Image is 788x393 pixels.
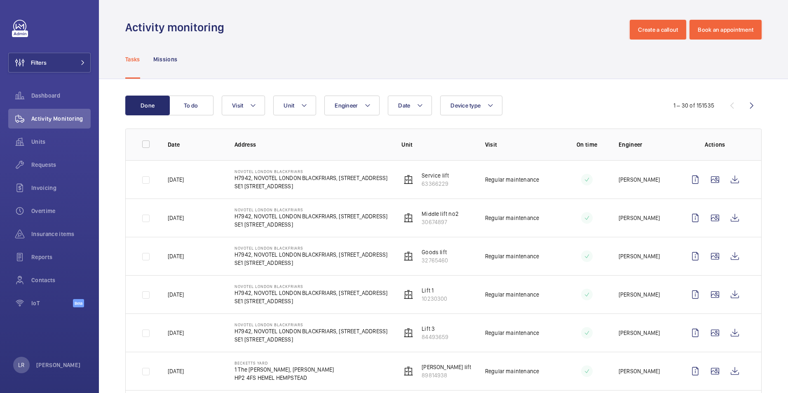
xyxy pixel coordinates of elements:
p: Engineer [619,140,672,149]
span: Contacts [31,276,91,284]
p: H7942, NOVOTEL LONDON BLACKFRIARS, [STREET_ADDRESS] [235,212,387,220]
p: NOVOTEL LONDON BLACKFRIARS [235,246,387,250]
p: Actions [685,140,745,149]
p: LR [18,361,24,369]
p: HP2 4FS HEMEL HEMPSTEAD [235,374,334,382]
p: Becketts Yard [235,360,334,365]
button: Create a callout [630,20,686,40]
p: Lift 3 [422,325,448,333]
img: elevator.svg [403,213,413,223]
p: Visit [485,140,556,149]
span: Unit [284,102,294,109]
p: H7942, NOVOTEL LONDON BLACKFRIARS, [STREET_ADDRESS] [235,327,387,335]
span: Units [31,138,91,146]
p: [PERSON_NAME] [619,252,660,260]
p: Unit [401,140,472,149]
img: elevator.svg [403,290,413,299]
span: Invoicing [31,184,91,192]
span: Overtime [31,207,91,215]
button: To do [169,96,213,115]
h1: Activity monitoring [125,20,229,35]
p: Tasks [125,55,140,63]
p: 84493659 [422,333,448,341]
p: SE1 [STREET_ADDRESS] [235,259,387,267]
p: [PERSON_NAME] [619,329,660,337]
p: H7942, NOVOTEL LONDON BLACKFRIARS, [STREET_ADDRESS] [235,174,387,182]
p: SE1 [STREET_ADDRESS] [235,182,387,190]
p: 63366229 [422,180,449,188]
button: Unit [273,96,316,115]
p: On time [568,140,605,149]
button: Engineer [324,96,380,115]
p: Lift 1 [422,286,447,295]
p: SE1 [STREET_ADDRESS] [235,297,387,305]
p: H7942, NOVOTEL LONDON BLACKFRIARS, [STREET_ADDRESS] [235,250,387,259]
p: [PERSON_NAME] lift [422,363,471,371]
img: elevator.svg [403,175,413,185]
p: Service lift [422,171,449,180]
p: NOVOTEL LONDON BLACKFRIARS [235,322,387,327]
p: Regular maintenance [485,367,539,375]
span: Reports [31,253,91,261]
button: Visit [222,96,265,115]
p: NOVOTEL LONDON BLACKFRIARS [235,169,387,174]
button: Device type [440,96,502,115]
span: Date [398,102,410,109]
span: Device type [450,102,481,109]
p: SE1 [STREET_ADDRESS] [235,335,387,344]
button: Done [125,96,170,115]
img: elevator.svg [403,328,413,338]
p: 89814938 [422,371,471,379]
p: [PERSON_NAME] [619,367,660,375]
p: 30674897 [422,218,459,226]
p: Regular maintenance [485,252,539,260]
span: Requests [31,161,91,169]
span: Beta [73,299,84,307]
div: 1 – 30 of 151535 [673,101,714,110]
p: Regular maintenance [485,290,539,299]
span: Activity Monitoring [31,115,91,123]
p: [DATE] [168,329,184,337]
p: H7942, NOVOTEL LONDON BLACKFRIARS, [STREET_ADDRESS] [235,289,387,297]
p: Date [168,140,221,149]
p: 10230300 [422,295,447,303]
p: [PERSON_NAME] [619,290,660,299]
p: Middle lift no2 [422,210,459,218]
p: NOVOTEL LONDON BLACKFRIARS [235,284,387,289]
p: [DATE] [168,367,184,375]
p: [PERSON_NAME] [619,214,660,222]
span: Insurance items [31,230,91,238]
p: Regular maintenance [485,214,539,222]
button: Book an appointment [689,20,762,40]
span: Dashboard [31,91,91,100]
p: Goods lift [422,248,448,256]
p: 32765460 [422,256,448,264]
p: Regular maintenance [485,329,539,337]
p: NOVOTEL LONDON BLACKFRIARS [235,207,387,212]
span: Engineer [335,102,358,109]
span: IoT [31,299,73,307]
p: [PERSON_NAME] [36,361,81,369]
p: [DATE] [168,252,184,260]
p: Regular maintenance [485,175,539,184]
span: Visit [232,102,243,109]
p: [DATE] [168,290,184,299]
p: Address [235,140,388,149]
p: [DATE] [168,175,184,184]
button: Date [388,96,432,115]
img: elevator.svg [403,251,413,261]
img: elevator.svg [403,366,413,376]
p: 1 The [PERSON_NAME], [PERSON_NAME] [235,365,334,374]
button: Filters [8,53,91,73]
p: [DATE] [168,214,184,222]
p: [PERSON_NAME] [619,175,660,184]
p: Missions [153,55,178,63]
span: Filters [31,58,47,67]
p: SE1 [STREET_ADDRESS] [235,220,387,229]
